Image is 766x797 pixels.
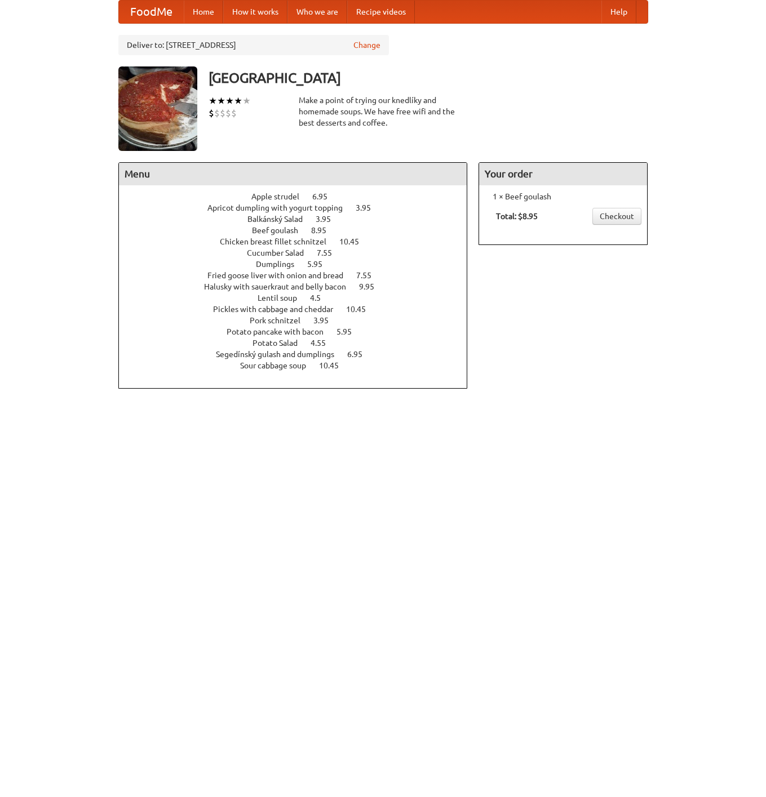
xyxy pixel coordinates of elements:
[118,35,389,55] div: Deliver to: [STREET_ADDRESS]
[346,305,377,314] span: 10.45
[256,260,343,269] a: Dumplings 5.95
[220,237,338,246] span: Chicken breast fillet schnitzel
[231,107,237,119] li: $
[311,339,337,348] span: 4.55
[592,208,641,225] a: Checkout
[316,215,342,224] span: 3.95
[356,203,382,212] span: 3.95
[250,316,349,325] a: Pork schnitzel 3.95
[220,107,225,119] li: $
[253,339,309,348] span: Potato Salad
[216,350,346,359] span: Segedínský gulash and dumplings
[307,260,334,269] span: 5.95
[496,212,538,221] b: Total: $8.95
[240,361,360,370] a: Sour cabbage soup 10.45
[317,248,343,257] span: 7.55
[347,1,415,23] a: Recipe videos
[225,107,231,119] li: $
[313,316,340,325] span: 3.95
[242,95,251,107] li: ★
[250,316,312,325] span: Pork schnitzel
[356,271,383,280] span: 7.55
[247,215,352,224] a: Balkánský Salad 3.95
[207,203,392,212] a: Apricot dumpling with yogurt topping 3.95
[227,327,335,336] span: Potato pancake with bacon
[207,203,354,212] span: Apricot dumpling with yogurt topping
[251,192,348,201] a: Apple strudel 6.95
[310,293,332,302] span: 4.5
[359,282,386,291] span: 9.95
[204,282,395,291] a: Halusky with sauerkraut and belly bacon 9.95
[184,1,223,23] a: Home
[118,66,197,151] img: angular.jpg
[209,107,214,119] li: $
[214,107,220,119] li: $
[258,293,308,302] span: Lentil soup
[223,1,287,23] a: How it works
[319,361,350,370] span: 10.45
[220,237,380,246] a: Chicken breast fillet schnitzel 10.45
[204,282,357,291] span: Halusky with sauerkraut and belly bacon
[347,350,374,359] span: 6.95
[247,248,353,257] a: Cucumber Salad 7.55
[247,215,314,224] span: Balkánský Salad
[299,95,468,128] div: Make a point of trying our knedlíky and homemade soups. We have free wifi and the best desserts a...
[247,248,315,257] span: Cucumber Salad
[227,327,373,336] a: Potato pancake with bacon 5.95
[209,66,648,89] h3: [GEOGRAPHIC_DATA]
[252,226,347,235] a: Beef goulash 8.95
[216,350,383,359] a: Segedínský gulash and dumplings 6.95
[240,361,317,370] span: Sour cabbage soup
[213,305,344,314] span: Pickles with cabbage and cheddar
[119,163,467,185] h4: Menu
[353,39,380,51] a: Change
[287,1,347,23] a: Who we are
[479,163,647,185] h4: Your order
[256,260,305,269] span: Dumplings
[217,95,225,107] li: ★
[339,237,370,246] span: 10.45
[207,271,355,280] span: Fried goose liver with onion and bread
[312,192,339,201] span: 6.95
[336,327,363,336] span: 5.95
[209,95,217,107] li: ★
[485,191,641,202] li: 1 × Beef goulash
[601,1,636,23] a: Help
[119,1,184,23] a: FoodMe
[252,226,309,235] span: Beef goulash
[253,339,347,348] a: Potato Salad 4.55
[258,293,342,302] a: Lentil soup 4.5
[213,305,387,314] a: Pickles with cabbage and cheddar 10.45
[251,192,311,201] span: Apple strudel
[311,226,338,235] span: 8.95
[207,271,392,280] a: Fried goose liver with onion and bread 7.55
[225,95,234,107] li: ★
[234,95,242,107] li: ★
